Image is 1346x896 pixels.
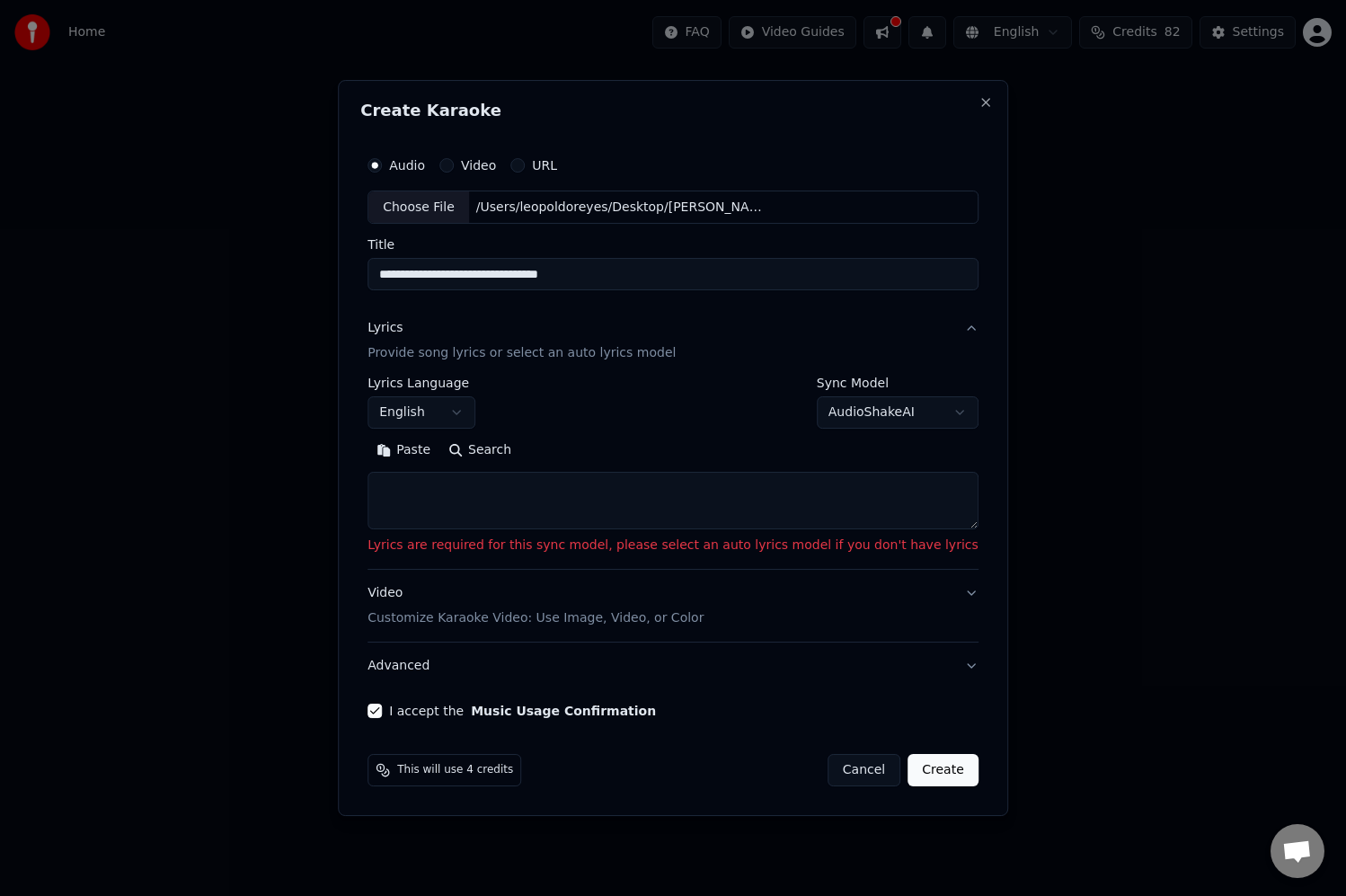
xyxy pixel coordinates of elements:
div: LyricsProvide song lyrics or select an auto lyrics model [367,377,979,570]
div: Lyrics [367,320,403,338]
button: I accept the [471,705,656,717]
button: Cancel [828,754,900,786]
label: Lyrics Language [367,377,475,390]
button: Create [908,754,979,786]
button: LyricsProvide song lyrics or select an auto lyrics model [367,306,979,377]
h2: Create Karaoke [360,102,986,119]
label: Sync Model [817,377,979,390]
p: Lyrics are required for this sync model, please select an auto lyrics model if you don't have lyrics [367,537,979,555]
button: Advanced [367,643,979,689]
label: Title [367,239,979,252]
button: Search [439,437,520,466]
label: I accept the [389,705,656,717]
span: This will use 4 credits [397,763,513,777]
div: /Users/leopoldoreyes/Desktop/[PERSON_NAME] - Solo Con Un Beso.mp3 [469,199,775,217]
p: Customize Karaoke Video: Use Image, Video, or Color [367,609,704,627]
button: Paste [367,437,439,466]
label: Audio [389,159,425,172]
label: Video [461,159,496,172]
label: URL [532,159,557,172]
p: Provide song lyrics or select an auto lyrics model [367,345,676,363]
div: Video [367,584,704,627]
button: VideoCustomize Karaoke Video: Use Image, Video, or Color [367,570,979,642]
div: Choose File [368,191,469,224]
